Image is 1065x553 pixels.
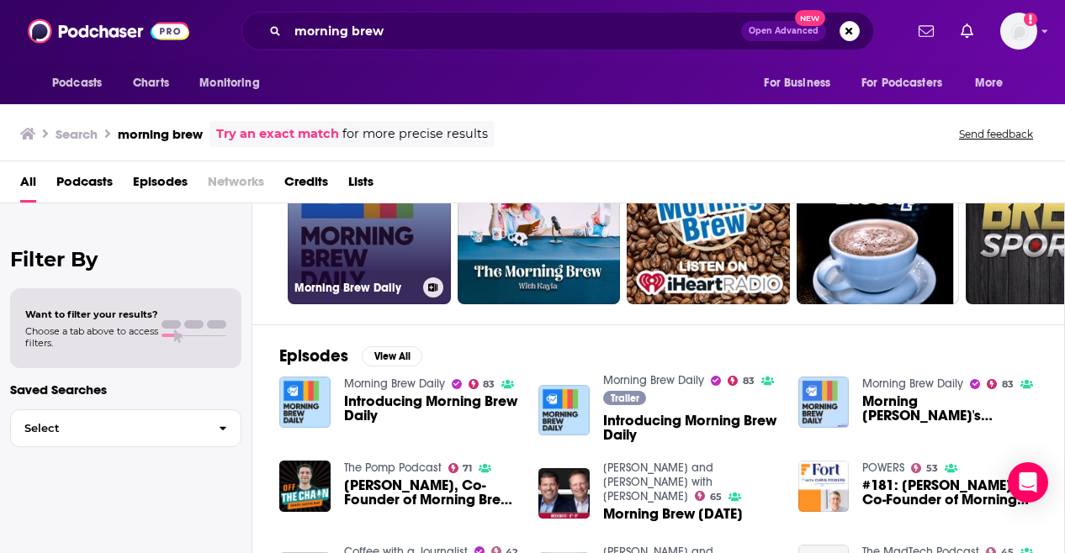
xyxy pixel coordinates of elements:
span: 83 [483,381,495,388]
img: Podchaser - Follow, Share and Rate Podcasts [28,15,189,47]
span: #181: [PERSON_NAME] - Co-Founder of Morning Brew - Building & Selling Morning Brew, Transition to... [862,478,1037,507]
img: #181: Alex Lieberman - Co-Founder of Morning Brew - Building & Selling Morning Brew, Transition t... [798,461,850,512]
a: All [20,168,36,203]
button: Send feedback [954,127,1038,141]
a: The Pomp Podcast [344,461,442,475]
img: User Profile [1000,13,1037,50]
span: [PERSON_NAME], Co-Founder of Morning Brew: How The Morning Brew Increased Revenue 5X [DATE] [344,478,519,507]
button: Select [10,409,241,447]
a: 83 [728,376,755,386]
h2: Filter By [10,247,241,271]
button: open menu [188,67,281,99]
img: Introducing Morning Brew Daily [538,385,590,436]
span: Podcasts [52,71,102,95]
a: POWERS [862,461,904,475]
span: Monitoring [199,71,259,95]
a: Morning Brew 3/22/18 [603,507,743,521]
span: Networks [208,168,264,203]
span: Morning [PERSON_NAME]'s [PERSON_NAME] On How To Take Over Social Media [862,394,1037,423]
a: Introducing Morning Brew Daily [603,413,778,442]
a: 71 [448,463,473,473]
a: Morning Brew Daily [603,373,704,387]
a: Austin Rief, Co-Founder of Morning Brew: How The Morning Brew Increased Revenue 5X In One Year [344,478,519,507]
a: Show notifications dropdown [954,17,980,45]
svg: Add a profile image [1024,13,1037,26]
a: Lists [348,168,374,203]
button: View All [362,346,422,366]
img: Morning Brew's Macy Gilliam On How To Take Over Social Media [798,377,850,428]
a: Introducing Morning Brew Daily [344,394,519,423]
p: Saved Searches [10,382,241,398]
input: Search podcasts, credits, & more... [288,18,741,45]
span: for more precise results [342,124,488,144]
div: Search podcasts, credits, & more... [241,12,874,50]
span: More [975,71,1004,95]
a: 83 [469,379,495,389]
h3: morning brew [118,126,203,142]
a: Stokley and Evans with Mark Schlereth [603,461,713,503]
span: 65 [710,493,722,501]
a: Charts [122,67,179,99]
a: Show notifications dropdown [912,17,940,45]
span: For Business [764,71,830,95]
a: #181: Alex Lieberman - Co-Founder of Morning Brew - Building & Selling Morning Brew, Transition t... [862,478,1037,507]
a: Morning Brew Daily [344,377,445,391]
a: 22 [458,141,621,304]
span: 53 [926,465,938,472]
a: Try an exact match [216,124,339,144]
span: Logged in as veronica.smith [1000,13,1037,50]
span: Charts [133,71,169,95]
button: Show profile menu [1000,13,1037,50]
span: Trailer [611,393,639,403]
span: Morning Brew [DATE] [603,507,743,521]
a: Morning Brew's Macy Gilliam On How To Take Over Social Media [862,394,1037,423]
img: Morning Brew 3/22/18 [538,468,590,519]
span: For Podcasters [861,71,942,95]
button: open menu [752,67,851,99]
a: 65 [695,491,722,501]
a: Credits [284,168,328,203]
span: Want to filter your results? [25,308,158,320]
span: 71 [463,465,472,472]
span: New [795,10,825,26]
button: open menu [850,67,967,99]
a: 83Morning Brew Daily [288,141,451,304]
a: 59 [627,141,790,304]
img: Austin Rief, Co-Founder of Morning Brew: How The Morning Brew Increased Revenue 5X In One Year [279,461,331,512]
h3: Morning Brew Daily [294,281,416,295]
button: Open AdvancedNew [741,21,826,41]
span: Select [11,423,205,434]
img: Introducing Morning Brew Daily [279,377,331,428]
span: Choose a tab above to access filters. [25,325,158,349]
a: EpisodesView All [279,345,422,366]
span: Open Advanced [749,27,819,35]
button: open menu [40,67,124,99]
a: Episodes [133,168,188,203]
h3: Search [56,126,98,142]
h2: Episodes [279,345,348,366]
a: Morning Brew Daily [862,377,963,391]
a: Podcasts [56,168,113,203]
span: 83 [743,377,755,385]
a: 53 [911,463,938,473]
a: 83 [987,379,1014,389]
div: Open Intercom Messenger [1008,462,1048,503]
button: open menu [963,67,1025,99]
span: 83 [1002,381,1014,388]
